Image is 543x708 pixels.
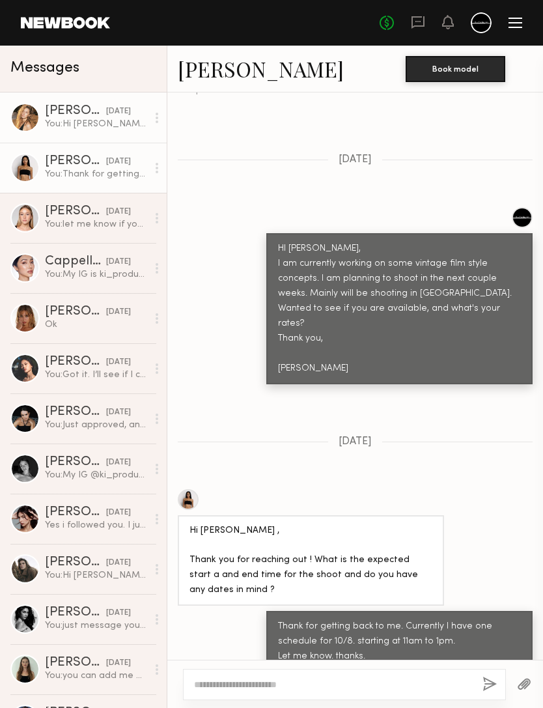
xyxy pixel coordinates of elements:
div: [DATE] [106,607,131,619]
div: You: let me know if you added me, so I can show you some Inspo, and lets confirm date time. [45,218,147,231]
button: Book model [406,56,505,82]
div: [PERSON_NAME] [45,606,106,619]
div: Hi [PERSON_NAME] , Thank you for reaching out ! What is the expected start a and end time for the... [189,524,432,599]
div: [PERSON_NAME] [45,506,106,519]
span: Messages [10,61,79,76]
div: [PERSON_NAME] [45,657,106,670]
div: [PERSON_NAME] [45,205,106,218]
div: [DATE] [106,557,131,569]
div: Cappella L. [45,255,106,268]
div: [DATE] [106,106,131,118]
div: [DATE] [106,457,131,469]
div: [DATE] [106,206,131,218]
div: [PERSON_NAME] [45,556,106,569]
div: HI [PERSON_NAME], I am currently working on some vintage film style concepts. I am planning to sh... [278,242,521,376]
div: [DATE] [106,657,131,670]
div: [DATE] [106,356,131,369]
div: You: My IG @ki_production [45,469,147,481]
div: [PERSON_NAME] [45,155,106,168]
div: You: Got it. I’ll see if I can schedule shoot on that day. Here is my IG ki_production, add me I ... [45,369,147,381]
div: [DATE] [106,406,131,419]
div: [PERSON_NAME] [45,105,106,118]
div: Ok [45,319,147,331]
div: [PERSON_NAME] [45,406,106,419]
a: Book model [406,63,505,74]
div: You: just message you on IG. [45,619,147,632]
div: [DATE] [106,507,131,519]
div: You: Hi [PERSON_NAME], I am currently working on some vintage film style concepts. I am planning ... [45,569,147,582]
div: Thank for getting back to me. Currently I have one schedule for 10/8. starting at 11am to 1pm. Le... [278,619,521,664]
span: [DATE] [339,154,372,165]
div: You: you can add me at Ki_production. [45,670,147,682]
div: [DATE] [106,306,131,319]
div: Yes i followed you. I just want to understand what the shoot is for? [45,519,147,531]
span: [DATE] [339,436,372,447]
div: [DATE] [106,256,131,268]
div: [PERSON_NAME] [45,456,106,469]
div: You: Hi [PERSON_NAME], I am currently working on some vintage film style concepts. I am planning ... [45,118,147,130]
div: You: My IG is ki_production you can add me as well. [45,268,147,281]
div: [PERSON_NAME] [45,356,106,369]
a: [PERSON_NAME] [178,55,344,83]
div: [PERSON_NAME] [45,305,106,319]
div: You: Thank for getting back to me. Currently I have one schedule for 10/8. starting at 11am to 1p... [45,168,147,180]
div: [DATE] [106,156,131,168]
div: You: Just approved, and messaged [45,419,147,431]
